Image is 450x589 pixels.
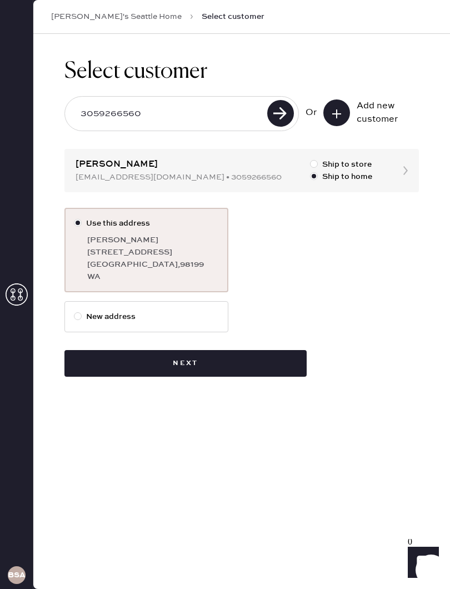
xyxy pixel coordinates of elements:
div: [PERSON_NAME] [87,234,219,246]
div: [GEOGRAPHIC_DATA] , 98199 [87,258,219,271]
h1: Select customer [64,58,419,85]
div: Or [306,106,317,119]
div: WA [87,271,219,283]
a: [PERSON_NAME]'s Seattle Home [51,11,182,22]
span: Select customer [202,11,264,22]
div: Add new customer [357,99,412,126]
label: Use this address [74,217,219,229]
h3: BSA [8,571,26,579]
label: New address [74,311,219,323]
label: Ship to home [310,171,372,183]
iframe: Front Chat [397,539,445,587]
div: [STREET_ADDRESS] [87,246,219,258]
button: Next [64,350,307,377]
input: Search by email or phone number [72,101,264,127]
label: Ship to store [310,158,372,171]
